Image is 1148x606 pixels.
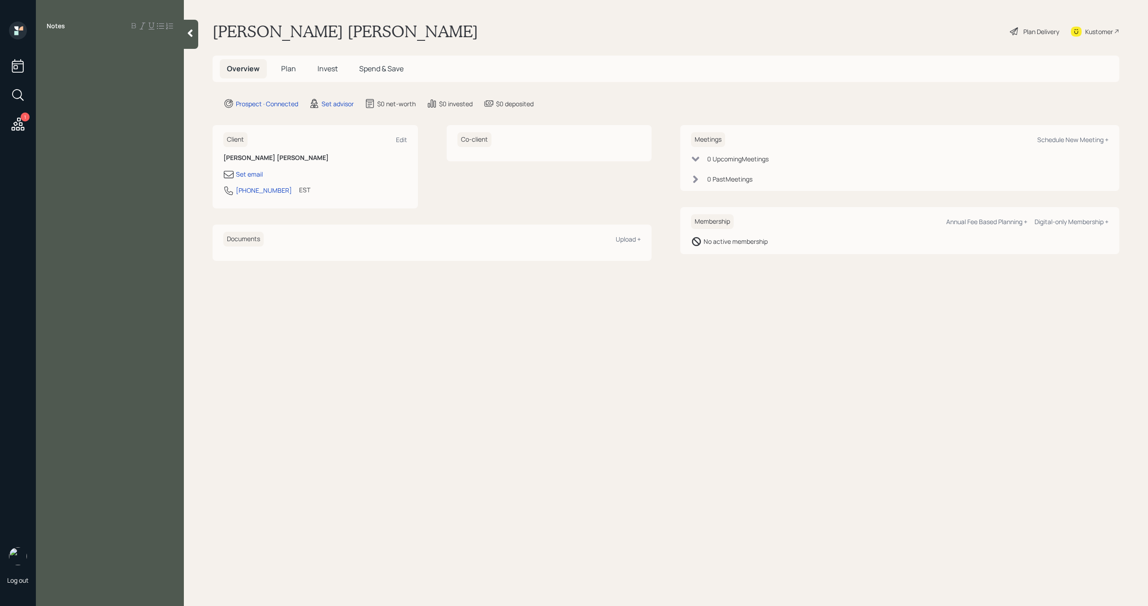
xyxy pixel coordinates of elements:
[299,185,310,195] div: EST
[47,22,65,30] label: Notes
[9,547,27,565] img: michael-russo-headshot.png
[223,154,407,162] h6: [PERSON_NAME] [PERSON_NAME]
[322,99,354,108] div: Set advisor
[691,214,734,229] h6: Membership
[317,64,338,74] span: Invest
[457,132,491,147] h6: Co-client
[704,237,768,246] div: No active membership
[1037,135,1109,144] div: Schedule New Meeting +
[1035,217,1109,226] div: Digital-only Membership +
[359,64,404,74] span: Spend & Save
[616,235,641,243] div: Upload +
[236,186,292,195] div: [PHONE_NUMBER]
[707,174,752,184] div: 0 Past Meeting s
[1023,27,1059,36] div: Plan Delivery
[946,217,1027,226] div: Annual Fee Based Planning +
[21,113,30,121] div: 1
[223,132,248,147] h6: Client
[377,99,416,108] div: $0 net-worth
[7,576,29,584] div: Log out
[691,132,725,147] h6: Meetings
[1085,27,1113,36] div: Kustomer
[213,22,478,41] h1: [PERSON_NAME] [PERSON_NAME]
[396,135,407,144] div: Edit
[236,169,263,179] div: Set email
[236,99,298,108] div: Prospect · Connected
[707,154,769,164] div: 0 Upcoming Meeting s
[223,232,264,247] h6: Documents
[227,64,260,74] span: Overview
[281,64,296,74] span: Plan
[439,99,473,108] div: $0 invested
[496,99,534,108] div: $0 deposited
